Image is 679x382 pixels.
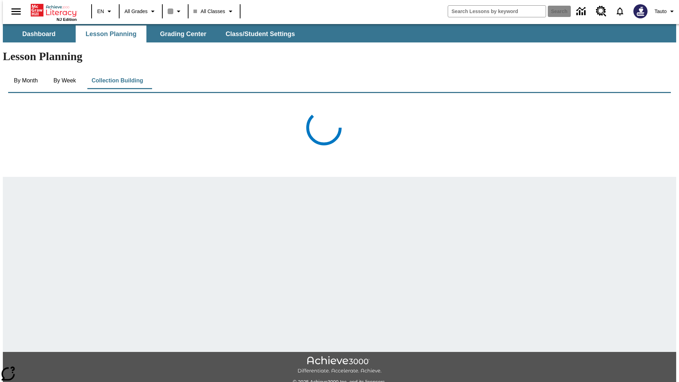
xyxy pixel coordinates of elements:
[629,2,652,21] button: Select a new avatar
[57,17,77,22] span: NJ Edition
[572,2,592,21] a: Data Center
[8,72,43,89] button: By Month
[191,5,237,18] button: Class: All Classes, Select your class
[633,4,648,18] img: Avatar
[76,25,146,42] button: Lesson Planning
[97,8,104,15] span: EN
[3,24,676,42] div: SubNavbar
[94,5,117,18] button: Language: EN, Select a language
[448,6,546,17] input: search field
[3,25,301,42] div: SubNavbar
[31,2,77,22] div: Home
[655,8,667,15] span: Tauto
[193,8,225,15] span: All Classes
[3,50,676,63] h1: Lesson Planning
[4,25,74,42] button: Dashboard
[652,5,679,18] button: Profile/Settings
[122,5,160,18] button: Grade: All Grades, Select a grade
[31,3,77,17] a: Home
[148,25,219,42] button: Grading Center
[297,356,382,374] img: Achieve3000 Differentiate Accelerate Achieve
[124,8,147,15] span: All Grades
[86,72,149,89] button: Collection Building
[220,25,301,42] button: Class/Student Settings
[592,2,611,21] a: Resource Center, Will open in new tab
[6,1,27,22] button: Open side menu
[611,2,629,21] a: Notifications
[47,72,82,89] button: By Week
